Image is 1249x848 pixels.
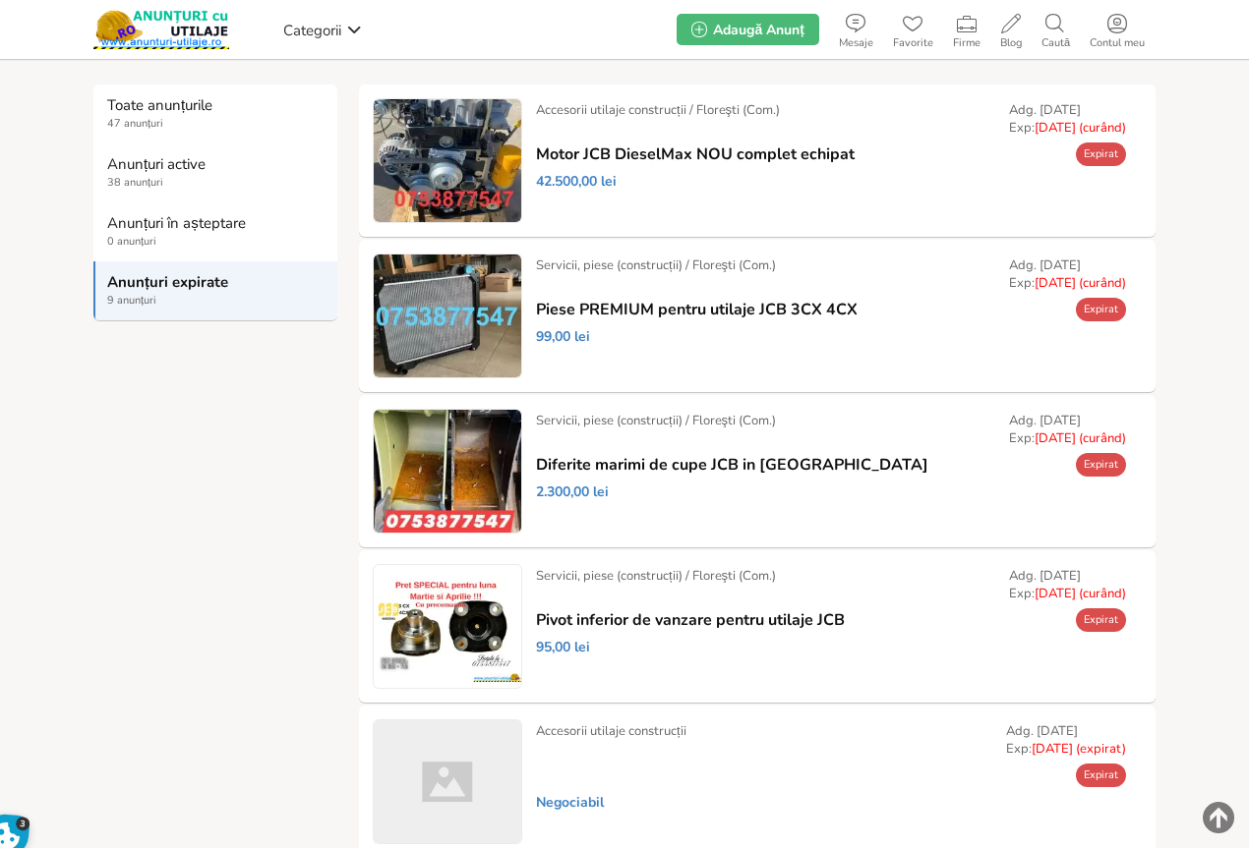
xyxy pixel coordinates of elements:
[943,10,990,49] a: Firme
[1035,429,1126,447] span: [DATE] (curând)
[107,116,326,132] span: 47 anunțuri
[1084,146,1118,161] span: Expirat
[93,261,337,320] a: Anunțuri expirate 9 anunțuri
[107,234,326,250] span: 0 anunțuri
[374,99,521,222] img: Motor JCB DieselMax NOU complet echipat
[93,85,337,143] a: Toate anunțurile 47 anunțuri
[1084,767,1118,782] span: Expirat
[536,722,686,740] div: Accesorii utilaje construcții
[107,96,326,114] strong: Toate anunțurile
[883,37,943,49] span: Favorite
[536,567,776,585] div: Servicii, piese (construcții) / Floreşti (Com.)
[1035,119,1126,137] span: [DATE] (curând)
[1009,256,1126,292] div: Adg. [DATE] Exp:
[536,173,617,191] span: 42.500,00 lei
[536,412,776,429] div: Servicii, piese (construcții) / Floreşti (Com.)
[536,328,590,346] span: 99,00 lei
[93,10,229,49] img: Anunturi-Utilaje.RO
[374,410,521,533] img: Diferite marimi de cupe JCB in STOC
[1009,412,1126,447] div: Adg. [DATE] Exp:
[536,101,780,119] div: Accesorii utilaje construcții / Floreşti (Com.)
[536,483,609,501] span: 2.300,00 lei
[107,175,326,191] span: 38 anunțuri
[536,456,928,474] a: Diferite marimi de cupe JCB in [GEOGRAPHIC_DATA]
[943,37,990,49] span: Firme
[829,37,883,49] span: Mesaje
[1084,302,1118,316] span: Expirat
[883,10,943,49] a: Favorite
[93,143,337,202] a: Anunțuri active 38 anunțuri
[990,37,1032,49] span: Blog
[1009,101,1126,137] div: Adg. [DATE] Exp:
[1080,37,1155,49] span: Contul meu
[107,214,326,232] strong: Anunțuri în așteptare
[1032,10,1080,49] a: Caută
[536,301,858,318] a: Piese PREMIUM pentru utilaje JCB 3CX 4CX
[278,15,367,44] a: Categorii
[374,565,521,688] img: Pivot inferior de vanzare pentru utilaje JCB
[107,273,326,291] strong: Anunțuri expirate
[283,21,341,40] span: Categorii
[1084,457,1118,472] span: Expirat
[1032,740,1126,758] span: [DATE] (expirat)
[107,293,326,309] span: 9 anunțuri
[1080,10,1155,49] a: Contul meu
[536,794,604,812] span: Negociabil
[536,639,590,656] span: 95,00 lei
[829,10,883,49] a: Mesaje
[1035,585,1126,602] span: [DATE] (curând)
[16,817,30,831] span: 3
[677,14,818,45] a: Adaugă Anunț
[1032,37,1080,49] span: Caută
[374,254,521,377] img: Piese PREMIUM pentru utilaje JCB 3CX 4CX
[1084,612,1118,627] span: Expirat
[990,10,1032,49] a: Blog
[107,155,326,173] strong: Anunțuri active
[1203,802,1234,833] img: scroll-to-top.png
[93,202,337,261] a: Anunțuri în așteptare 0 anunțuri
[713,21,803,39] span: Adaugă Anunț
[536,611,845,629] a: Pivot inferior de vanzare pentru utilaje JCB
[536,256,776,274] div: Servicii, piese (construcții) / Floreşti (Com.)
[1009,567,1126,602] div: Adg. [DATE] Exp:
[536,145,855,163] a: Motor JCB DieselMax NOU complet echipat
[1006,722,1126,758] div: Adg. [DATE] Exp:
[1035,274,1126,292] span: [DATE] (curând)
